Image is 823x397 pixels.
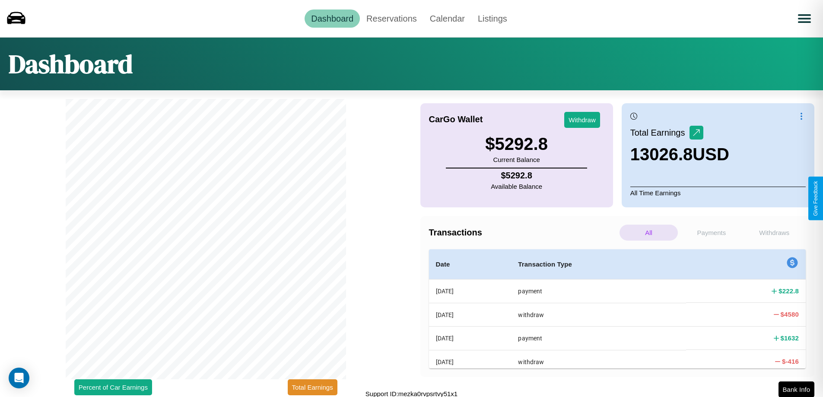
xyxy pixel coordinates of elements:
[682,225,740,241] p: Payments
[781,310,799,319] h4: $ 4580
[423,10,471,28] a: Calendar
[511,279,686,303] th: payment
[511,350,686,373] th: withdraw
[620,225,678,241] p: All
[288,379,337,395] button: Total Earnings
[9,368,29,388] div: Open Intercom Messenger
[305,10,360,28] a: Dashboard
[745,225,804,241] p: Withdraws
[429,350,512,373] th: [DATE]
[630,125,690,140] p: Total Earnings
[485,154,548,165] p: Current Balance
[9,46,133,82] h1: Dashboard
[564,112,600,128] button: Withdraw
[471,10,514,28] a: Listings
[491,171,542,181] h4: $ 5292.8
[813,181,819,216] div: Give Feedback
[429,228,617,238] h4: Transactions
[485,134,548,154] h3: $ 5292.8
[511,327,686,350] th: payment
[436,259,505,270] h4: Date
[518,259,679,270] h4: Transaction Type
[429,303,512,326] th: [DATE]
[630,187,806,199] p: All Time Earnings
[360,10,423,28] a: Reservations
[792,6,817,31] button: Open menu
[491,181,542,192] p: Available Balance
[74,379,152,395] button: Percent of Car Earnings
[781,333,799,343] h4: $ 1632
[511,303,686,326] th: withdraw
[429,279,512,303] th: [DATE]
[779,286,799,295] h4: $ 222.8
[429,327,512,350] th: [DATE]
[630,145,729,164] h3: 13026.8 USD
[782,357,799,366] h4: $ -416
[429,114,483,124] h4: CarGo Wallet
